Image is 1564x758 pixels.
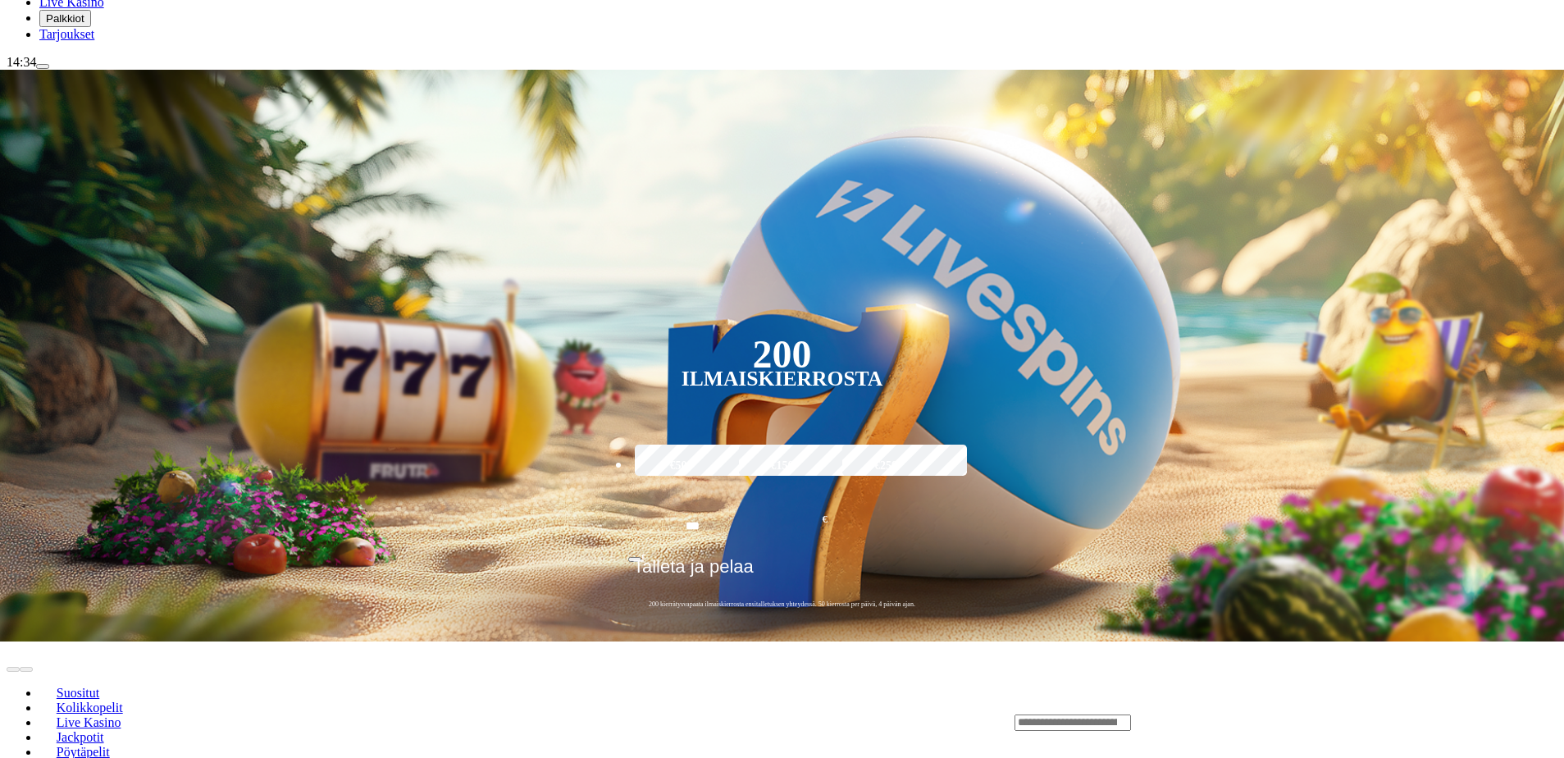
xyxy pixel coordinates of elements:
label: €150 [735,442,830,490]
button: menu [36,64,49,69]
a: gift-inverted iconTarjoukset [39,27,94,41]
span: Palkkiot [46,12,84,25]
span: € [823,512,828,527]
span: 14:34 [7,55,36,69]
button: Talleta ja pelaa [628,555,936,590]
span: Tarjoukset [39,27,94,41]
span: Talleta ja pelaa [633,556,754,589]
button: prev slide [7,667,20,672]
span: € [641,551,646,561]
button: next slide [20,667,33,672]
a: Kolikkopelit [39,695,139,719]
span: Jackpotit [50,730,111,744]
a: Live Kasino [39,710,138,734]
label: €50 [631,442,726,490]
button: reward iconPalkkiot [39,10,91,27]
a: Jackpotit [39,724,121,749]
div: 200 [752,345,811,364]
label: €250 [838,442,933,490]
input: Search [1015,715,1131,731]
span: Suositut [50,686,106,700]
span: 200 kierrätysvapaata ilmaiskierrosta ensitalletuksen yhteydessä. 50 kierrosta per päivä, 4 päivän... [628,600,936,609]
span: Live Kasino [50,715,128,729]
div: Ilmaiskierrosta [682,369,883,389]
a: Suositut [39,680,116,705]
span: Kolikkopelit [50,701,130,715]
